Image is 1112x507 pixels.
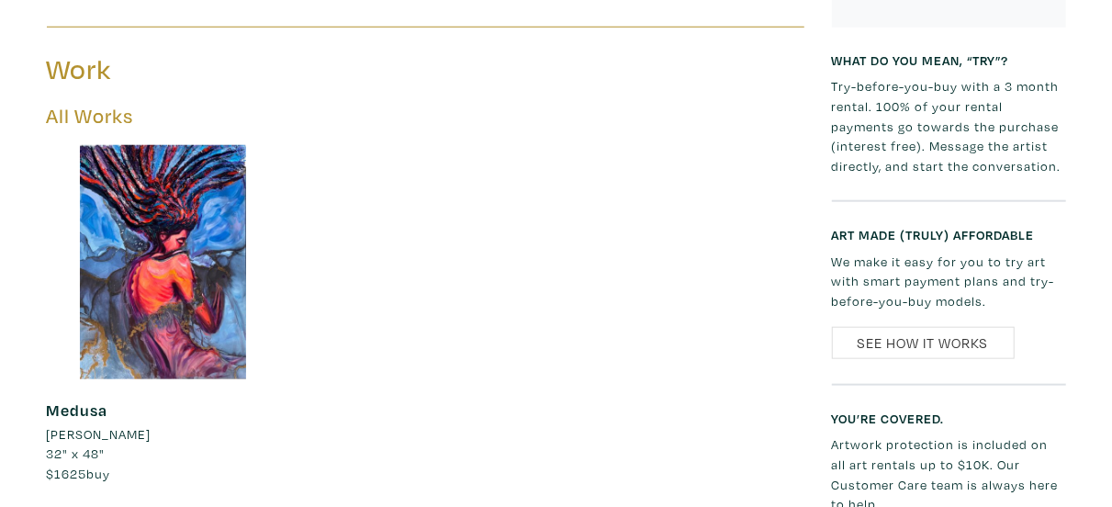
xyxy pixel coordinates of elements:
[47,424,152,445] li: [PERSON_NAME]
[47,445,106,462] span: 32" x 48"
[832,76,1066,175] p: Try-before-you-buy with a 3 month rental. 100% of your rental payments go towards the purchase (i...
[47,52,412,87] h3: Work
[832,252,1066,311] p: We make it easy for you to try art with smart payment plans and try-before-you-buy models.
[47,104,804,129] h5: All Works
[832,227,1066,242] h6: Art made (truly) affordable
[832,327,1015,359] a: See How It Works
[832,411,1066,426] h6: You’re covered.
[47,465,111,482] span: buy
[47,465,87,482] span: $1625
[47,424,281,445] a: [PERSON_NAME]
[832,52,1066,68] h6: What do you mean, “try”?
[47,400,108,421] a: Medusa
